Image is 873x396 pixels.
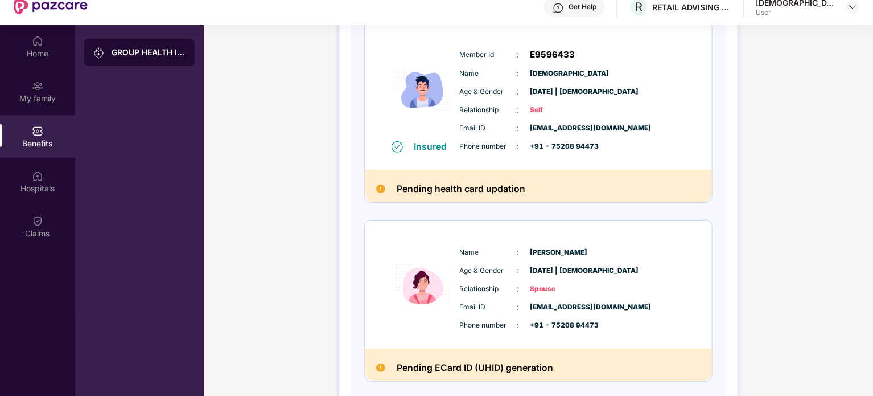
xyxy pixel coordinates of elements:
img: svg+xml;base64,PHN2ZyBpZD0iSG9tZSIgeG1sbnM9Imh0dHA6Ly93d3cudzMub3JnLzIwMDAvc3ZnIiB3aWR0aD0iMjAiIG... [32,35,43,47]
span: Age & Gender [460,87,517,97]
img: Pending [376,364,385,373]
span: Email ID [460,302,517,313]
span: [DEMOGRAPHIC_DATA] [530,68,587,79]
span: Relationship [460,105,517,116]
span: : [517,283,519,295]
img: svg+xml;base64,PHN2ZyBpZD0iSGVscC0zMngzMiIgeG1sbnM9Imh0dHA6Ly93d3cudzMub3JnLzIwMDAvc3ZnIiB3aWR0aD... [553,2,564,14]
span: : [517,85,519,98]
div: GROUP HEALTH INSURANCE [112,47,186,58]
img: icon [389,39,457,140]
img: svg+xml;base64,PHN2ZyBpZD0iQ2xhaW0iIHhtbG5zPSJodHRwOi8vd3d3LnczLm9yZy8yMDAwL3N2ZyIgd2lkdGg9IjIwIi... [32,215,43,227]
span: Phone number [460,320,517,331]
span: : [517,67,519,80]
span: : [517,140,519,153]
span: Spouse [530,284,587,295]
img: icon [389,234,457,335]
span: +91 - 75208 94473 [530,320,587,331]
span: +91 - 75208 94473 [530,141,587,152]
div: Insured [414,141,454,152]
div: User [756,8,835,17]
span: Phone number [460,141,517,152]
span: : [517,319,519,332]
div: Get Help [569,2,596,11]
img: svg+xml;base64,PHN2ZyBpZD0iQmVuZWZpdHMiIHhtbG5zPSJodHRwOi8vd3d3LnczLm9yZy8yMDAwL3N2ZyIgd2lkdGg9Ij... [32,125,43,137]
span: Age & Gender [460,266,517,276]
span: Relationship [460,284,517,295]
span: [EMAIL_ADDRESS][DOMAIN_NAME] [530,302,587,313]
span: Name [460,247,517,258]
h2: Pending health card updation [397,181,525,197]
div: RETAIL ADVISING SERVICES LLP [652,2,732,13]
span: : [517,246,519,259]
span: : [517,48,519,61]
img: svg+xml;base64,PHN2ZyBpZD0iSG9zcGl0YWxzIiB4bWxucz0iaHR0cDovL3d3dy53My5vcmcvMjAwMC9zdmciIHdpZHRoPS... [32,170,43,182]
span: [PERSON_NAME] [530,247,587,258]
span: : [517,122,519,134]
span: Email ID [460,123,517,134]
span: [EMAIL_ADDRESS][DOMAIN_NAME] [530,123,587,134]
img: Pending [376,185,385,194]
img: svg+xml;base64,PHN2ZyB4bWxucz0iaHR0cDovL3d3dy53My5vcmcvMjAwMC9zdmciIHdpZHRoPSIxNiIgaGVpZ2h0PSIxNi... [392,141,403,153]
img: svg+xml;base64,PHN2ZyBpZD0iRHJvcGRvd24tMzJ4MzIiIHhtbG5zPSJodHRwOi8vd3d3LnczLm9yZy8yMDAwL3N2ZyIgd2... [848,2,857,11]
span: : [517,264,519,277]
span: Member Id [460,50,517,60]
span: Self [530,105,587,116]
span: [DATE] | [DEMOGRAPHIC_DATA] [530,87,587,97]
span: Name [460,68,517,79]
img: svg+xml;base64,PHN2ZyB3aWR0aD0iMjAiIGhlaWdodD0iMjAiIHZpZXdCb3g9IjAgMCAyMCAyMCIgZmlsbD0ibm9uZSIgeG... [93,47,105,59]
h2: Pending ECard ID (UHID) generation [397,360,553,375]
span: E9596433 [530,48,575,62]
span: : [517,301,519,313]
span: : [517,104,519,116]
span: [DATE] | [DEMOGRAPHIC_DATA] [530,266,587,276]
img: svg+xml;base64,PHN2ZyB3aWR0aD0iMjAiIGhlaWdodD0iMjAiIHZpZXdCb3g9IjAgMCAyMCAyMCIgZmlsbD0ibm9uZSIgeG... [32,80,43,92]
